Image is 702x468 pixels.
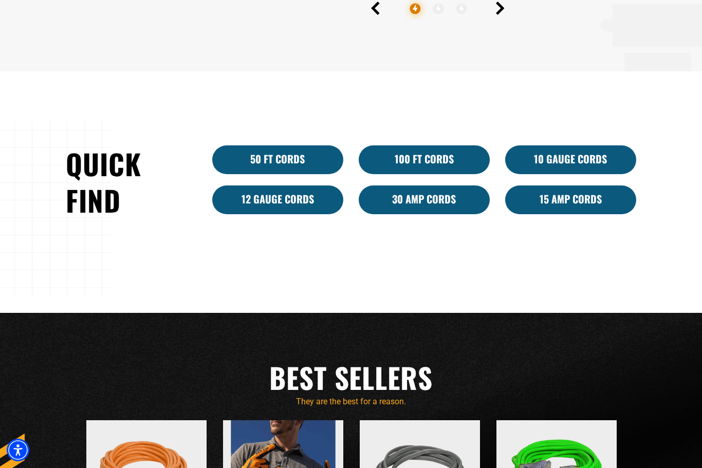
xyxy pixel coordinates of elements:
[359,185,490,214] a: 30 Amp Cords
[505,185,636,214] a: 15 Amp Cords
[66,145,197,218] h2: Quick Find
[7,439,29,461] div: Accessibility Menu
[212,185,343,214] a: 12 Gauge Cords
[66,359,636,396] h2: Best Sellers
[496,2,505,15] button: Next
[359,145,490,174] a: 100 Ft Cords
[505,145,636,174] a: 10 Gauge Cords
[212,145,343,174] a: 50 ft cords
[371,2,380,15] button: Previous
[66,396,636,408] p: They are the best for a reason.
